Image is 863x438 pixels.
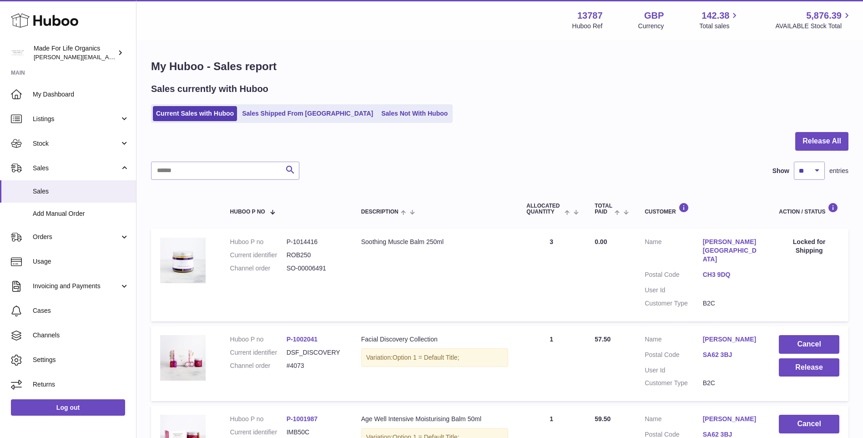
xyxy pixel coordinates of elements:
[703,238,761,264] a: [PERSON_NAME][GEOGRAPHIC_DATA]
[361,335,509,344] div: Facial Discovery Collection
[33,233,120,241] span: Orders
[703,270,761,279] a: CH3 9DQ
[779,358,839,377] button: Release
[151,59,848,74] h1: My Huboo - Sales report
[645,203,761,215] div: Customer
[703,415,761,423] a: [PERSON_NAME]
[34,44,116,61] div: Made For Life Organics
[33,380,129,389] span: Returns
[287,415,318,423] a: P-1001987
[34,53,231,61] span: [PERSON_NAME][EMAIL_ADDRESS][PERSON_NAME][DOMAIN_NAME]
[595,203,612,215] span: Total paid
[151,83,268,95] h2: Sales currently with Huboo
[703,351,761,359] a: SA62 3BJ
[703,335,761,344] a: [PERSON_NAME]
[645,379,703,387] dt: Customer Type
[699,10,740,31] a: 142.38 Total sales
[703,379,761,387] dd: B2C
[645,238,703,266] dt: Name
[645,335,703,346] dt: Name
[595,238,607,245] span: 0.00
[517,326,585,402] td: 1
[33,356,129,364] span: Settings
[33,164,120,173] span: Sales
[287,251,343,260] dd: ROB250
[230,428,287,437] dt: Current identifier
[33,306,129,315] span: Cases
[287,336,318,343] a: P-1002041
[645,351,703,362] dt: Postal Code
[699,22,740,31] span: Total sales
[230,209,265,215] span: Huboo P no
[11,399,125,416] a: Log out
[33,209,129,218] span: Add Manual Order
[230,348,287,357] dt: Current identifier
[703,299,761,308] dd: B2C
[772,167,789,175] label: Show
[153,106,237,121] a: Current Sales with Huboo
[577,10,603,22] strong: 13787
[230,415,287,423] dt: Huboo P no
[702,10,729,22] span: 142.38
[230,335,287,344] dt: Huboo P no
[33,90,129,99] span: My Dashboard
[595,336,611,343] span: 57.50
[230,251,287,260] dt: Current identifier
[645,366,703,375] dt: User Id
[779,238,839,255] div: Locked for Shipping
[779,203,839,215] div: Action / Status
[779,415,839,433] button: Cancel
[361,348,509,367] div: Variation:
[526,203,562,215] span: ALLOCATED Quantity
[645,270,703,281] dt: Postal Code
[572,22,603,31] div: Huboo Ref
[638,22,664,31] div: Currency
[230,238,287,246] dt: Huboo P no
[378,106,451,121] a: Sales Not With Huboo
[287,362,343,370] dd: #4073
[230,264,287,273] dt: Channel order
[795,132,848,151] button: Release All
[644,10,664,22] strong: GBP
[287,264,343,273] dd: SO-00006491
[230,362,287,370] dt: Channel order
[33,187,129,196] span: Sales
[645,415,703,426] dt: Name
[645,299,703,308] dt: Customer Type
[160,238,206,283] img: 137871728375905.jpg
[11,46,25,60] img: geoff.winwood@madeforlifeorganics.com
[33,115,120,123] span: Listings
[287,428,343,437] dd: IMB50C
[33,331,129,340] span: Channels
[33,257,129,266] span: Usage
[806,10,842,22] span: 5,876.39
[645,286,703,295] dt: User Id
[361,415,509,423] div: Age Well Intensive Moisturising Balm 50ml
[775,10,852,31] a: 5,876.39 AVAILABLE Stock Total
[239,106,376,121] a: Sales Shipped From [GEOGRAPHIC_DATA]
[287,348,343,357] dd: DSF_DISCOVERY
[160,335,206,381] img: discovery-facial-collection-dsface-1.jpg
[779,335,839,354] button: Cancel
[393,354,459,361] span: Option 1 = Default Title;
[33,282,120,290] span: Invoicing and Payments
[775,22,852,31] span: AVAILABLE Stock Total
[361,238,509,246] div: Soothing Muscle Balm 250ml
[33,139,120,148] span: Stock
[595,415,611,423] span: 59.50
[361,209,399,215] span: Description
[287,238,343,246] dd: P-1014416
[829,167,848,175] span: entries
[517,229,585,321] td: 3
